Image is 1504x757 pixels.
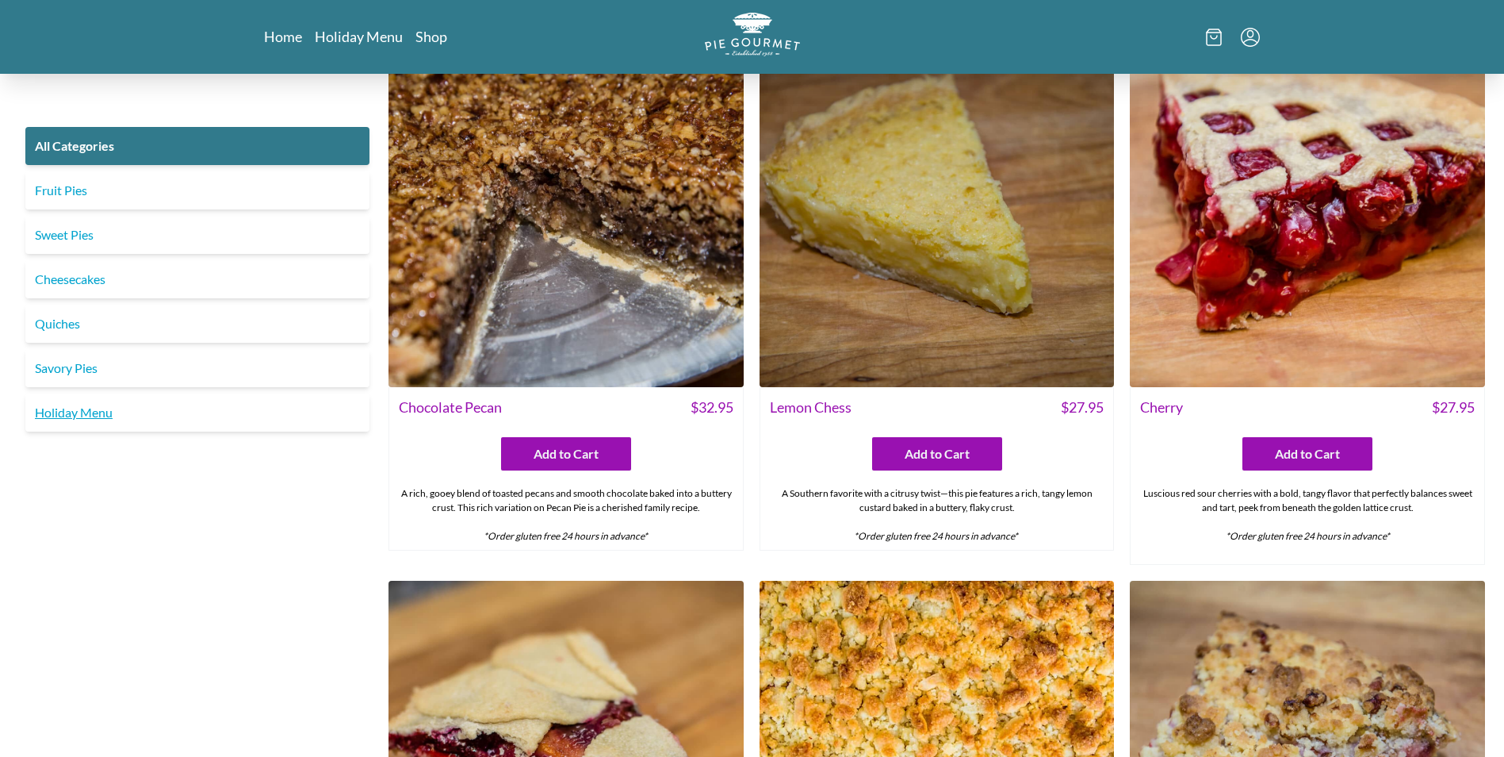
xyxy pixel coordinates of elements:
[760,32,1115,387] img: Lemon Chess
[415,27,447,46] a: Shop
[25,260,369,298] a: Cheesecakes
[872,437,1002,471] button: Add to Cart
[905,444,970,463] span: Add to Cart
[760,480,1114,550] div: A Southern favorite with a citrusy twist—this pie features a rich, tangy lemon custard baked in a...
[1140,397,1183,418] span: Cherry
[25,171,369,209] a: Fruit Pies
[399,397,502,418] span: Chocolate Pecan
[1432,397,1475,418] span: $ 27.95
[501,437,631,471] button: Add to Cart
[705,13,800,61] a: Logo
[705,13,800,56] img: logo
[388,32,744,387] img: Chocolate Pecan
[25,216,369,254] a: Sweet Pies
[484,530,648,542] em: *Order gluten free 24 hours in advance*
[1275,444,1340,463] span: Add to Cart
[1131,480,1484,564] div: Luscious red sour cherries with a bold, tangy flavor that perfectly balances sweet and tart, peek...
[1226,530,1390,542] em: *Order gluten free 24 hours in advance*
[770,397,852,418] span: Lemon Chess
[691,397,733,418] span: $ 32.95
[1130,32,1485,387] img: Cherry
[1061,397,1104,418] span: $ 27.95
[854,530,1018,542] em: *Order gluten free 24 hours in advance*
[25,305,369,343] a: Quiches
[389,480,743,550] div: A rich, gooey blend of toasted pecans and smooth chocolate baked into a buttery crust. This rich ...
[25,394,369,432] a: Holiday Menu
[1242,437,1372,471] button: Add to Cart
[25,349,369,387] a: Savory Pies
[264,27,302,46] a: Home
[25,127,369,165] a: All Categories
[1241,28,1260,47] button: Menu
[315,27,403,46] a: Holiday Menu
[534,444,599,463] span: Add to Cart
